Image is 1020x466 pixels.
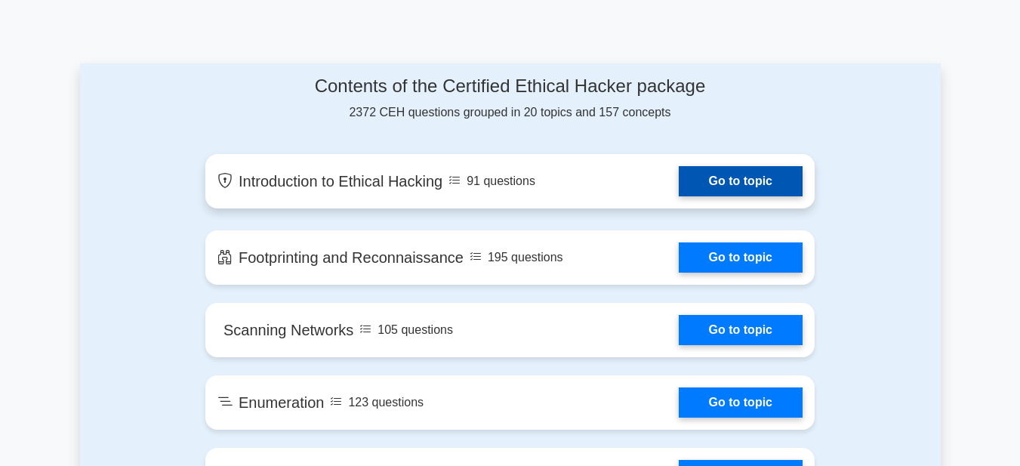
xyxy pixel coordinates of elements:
[205,76,815,97] h4: Contents of the Certified Ethical Hacker package
[679,166,803,196] a: Go to topic
[205,76,815,122] div: 2372 CEH questions grouped in 20 topics and 157 concepts
[679,315,803,345] a: Go to topic
[679,242,803,273] a: Go to topic
[679,387,803,418] a: Go to topic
